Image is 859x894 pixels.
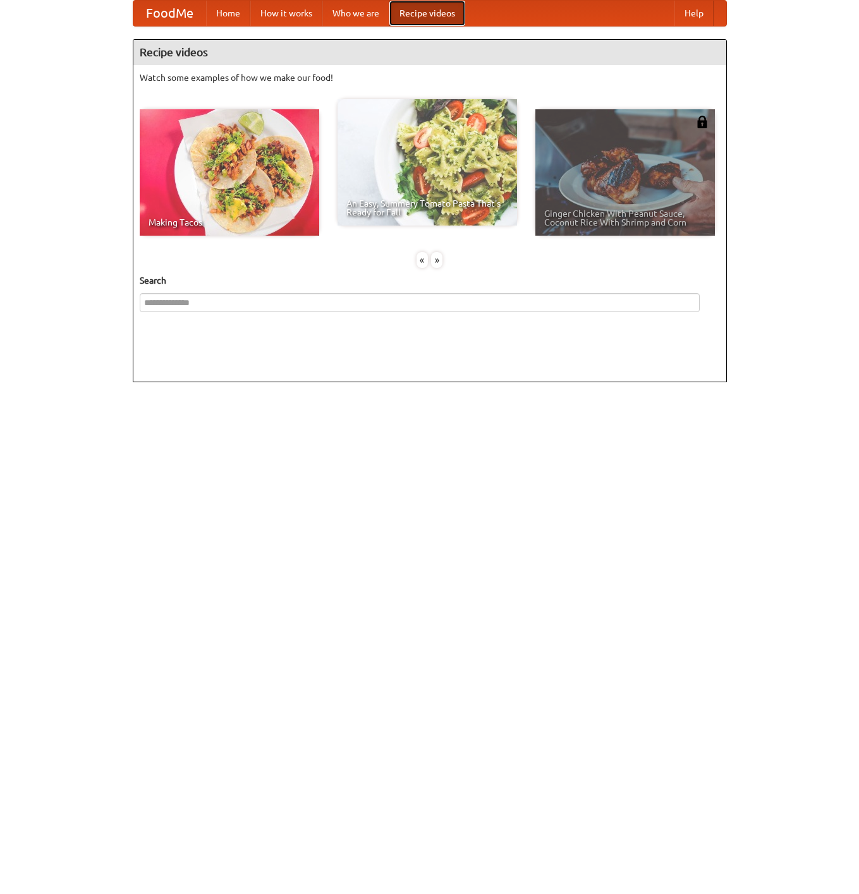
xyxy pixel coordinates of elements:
a: How it works [250,1,322,26]
span: Making Tacos [149,218,310,227]
div: « [417,252,428,268]
a: Making Tacos [140,109,319,236]
a: Home [206,1,250,26]
img: 483408.png [696,116,709,128]
a: Recipe videos [389,1,465,26]
a: An Easy, Summery Tomato Pasta That's Ready for Fall [338,99,517,226]
a: Help [674,1,714,26]
a: Who we are [322,1,389,26]
a: FoodMe [133,1,206,26]
div: » [431,252,442,268]
p: Watch some examples of how we make our food! [140,71,720,84]
h5: Search [140,274,720,287]
span: An Easy, Summery Tomato Pasta That's Ready for Fall [346,199,508,217]
h4: Recipe videos [133,40,726,65]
